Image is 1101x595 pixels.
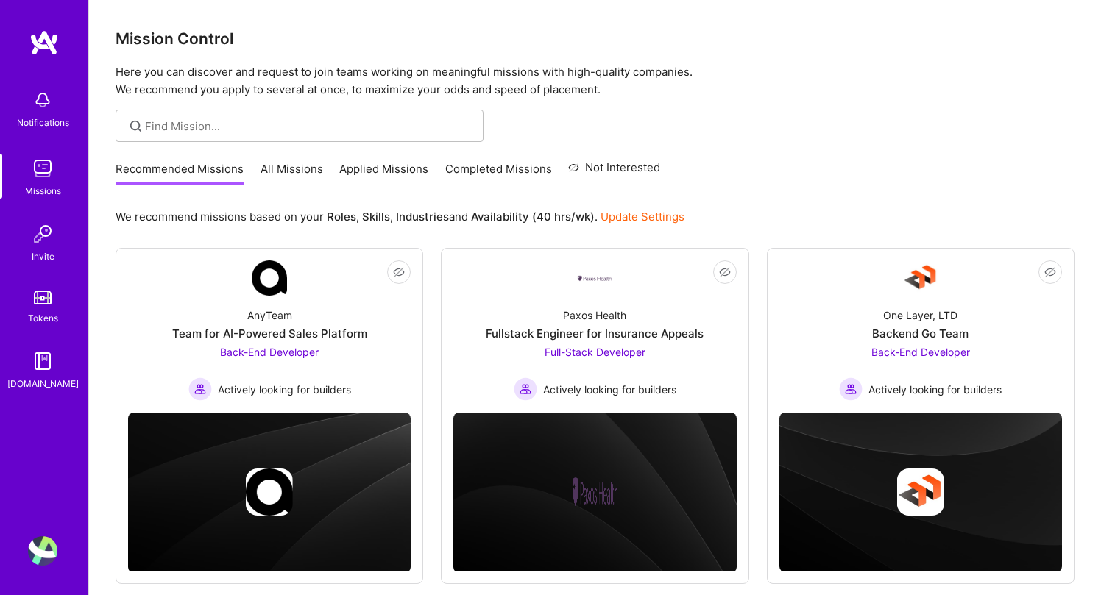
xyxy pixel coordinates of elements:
[568,159,660,185] a: Not Interested
[28,219,57,249] img: Invite
[116,161,244,185] a: Recommended Missions
[453,260,736,401] a: Company LogoPaxos HealthFullstack Engineer for Insurance AppealsFull-Stack Developer Actively loo...
[453,413,736,572] img: cover
[486,326,704,341] div: Fullstack Engineer for Insurance Appeals
[127,118,144,135] i: icon SearchGrey
[339,161,428,185] a: Applied Missions
[25,183,61,199] div: Missions
[563,307,626,323] div: Paxos Health
[24,536,61,566] a: User Avatar
[17,115,69,130] div: Notifications
[29,29,59,56] img: logo
[220,346,319,358] span: Back-End Developer
[872,326,969,341] div: Backend Go Team
[188,377,212,401] img: Actively looking for builders
[28,346,57,376] img: guide book
[128,413,411,572] img: cover
[396,210,449,224] b: Industries
[883,307,957,323] div: One Layer, LTD
[571,468,618,516] img: Company logo
[871,346,970,358] span: Back-End Developer
[445,161,552,185] a: Completed Missions
[246,468,293,516] img: Company logo
[903,260,938,296] img: Company Logo
[28,536,57,566] img: User Avatar
[28,154,57,183] img: teamwork
[897,468,944,516] img: Company logo
[252,260,287,296] img: Company Logo
[128,260,411,401] a: Company LogoAnyTeamTeam for AI-Powered Sales PlatformBack-End Developer Actively looking for buil...
[779,260,1062,401] a: Company LogoOne Layer, LTDBackend Go TeamBack-End Developer Actively looking for buildersActively...
[247,307,292,323] div: AnyTeam
[32,249,54,264] div: Invite
[116,209,684,224] p: We recommend missions based on your , , and .
[145,118,472,134] input: Find Mission...
[601,210,684,224] a: Update Settings
[393,266,405,278] i: icon EyeClosed
[514,377,537,401] img: Actively looking for builders
[543,382,676,397] span: Actively looking for builders
[116,29,1075,48] h3: Mission Control
[172,326,367,341] div: Team for AI-Powered Sales Platform
[7,376,79,391] div: [DOMAIN_NAME]
[28,85,57,115] img: bell
[261,161,323,185] a: All Missions
[116,63,1075,99] p: Here you can discover and request to join teams working on meaningful missions with high-quality ...
[1044,266,1056,278] i: icon EyeClosed
[577,274,612,282] img: Company Logo
[545,346,645,358] span: Full-Stack Developer
[471,210,595,224] b: Availability (40 hrs/wk)
[362,210,390,224] b: Skills
[28,310,58,326] div: Tokens
[839,377,863,401] img: Actively looking for builders
[779,413,1062,572] img: cover
[719,266,731,278] i: icon EyeClosed
[34,291,52,304] img: tokens
[327,210,356,224] b: Roles
[868,382,1002,397] span: Actively looking for builders
[218,382,351,397] span: Actively looking for builders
